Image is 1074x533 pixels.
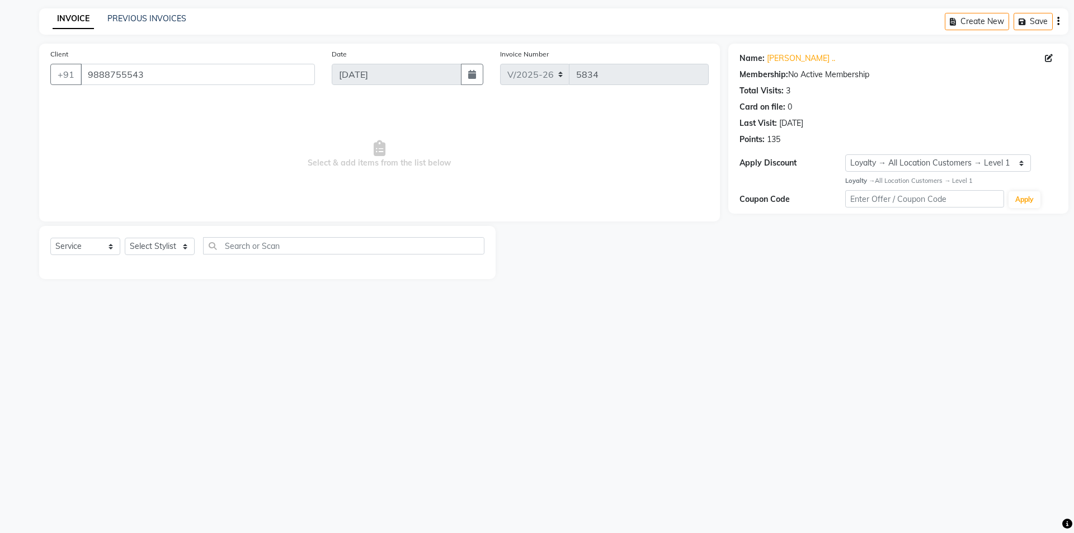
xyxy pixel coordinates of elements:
[739,53,765,64] div: Name:
[739,157,845,169] div: Apply Discount
[739,69,1057,81] div: No Active Membership
[50,49,68,59] label: Client
[1014,13,1053,30] button: Save
[767,53,835,64] a: [PERSON_NAME] ..
[788,101,792,113] div: 0
[81,64,315,85] input: Search by Name/Mobile/Email/Code
[1009,191,1040,208] button: Apply
[53,9,94,29] a: INVOICE
[739,101,785,113] div: Card on file:
[739,85,784,97] div: Total Visits:
[107,13,186,23] a: PREVIOUS INVOICES
[50,98,709,210] span: Select & add items from the list below
[845,190,1004,207] input: Enter Offer / Coupon Code
[500,49,549,59] label: Invoice Number
[203,237,484,254] input: Search or Scan
[945,13,1009,30] button: Create New
[739,134,765,145] div: Points:
[845,176,1057,186] div: All Location Customers → Level 1
[739,69,788,81] div: Membership:
[332,49,347,59] label: Date
[50,64,82,85] button: +91
[845,177,875,185] strong: Loyalty →
[739,194,845,205] div: Coupon Code
[779,117,803,129] div: [DATE]
[739,117,777,129] div: Last Visit:
[786,85,790,97] div: 3
[767,134,780,145] div: 135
